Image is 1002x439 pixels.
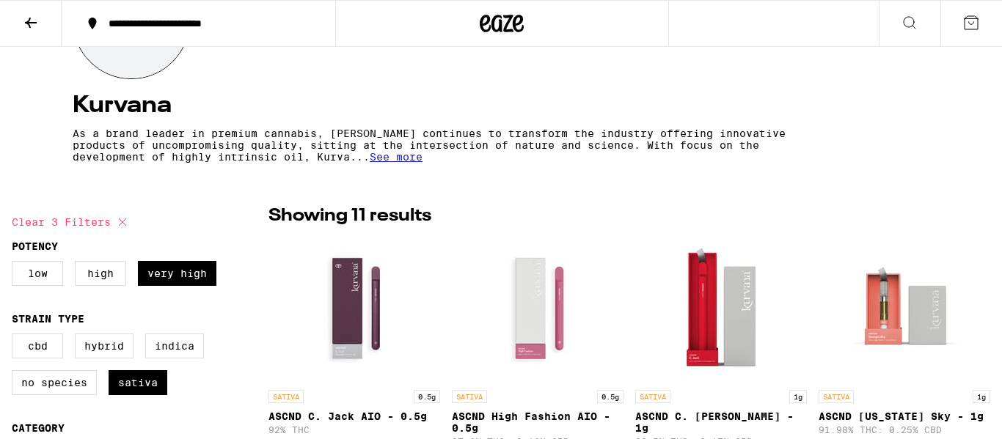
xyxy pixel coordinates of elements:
p: SATIVA [635,390,670,403]
p: 92% THC [268,425,440,435]
label: Sativa [109,370,167,395]
label: CBD [12,333,63,358]
img: Kurvana - ASCND C. Jack AIO - 1g [648,236,794,383]
p: SATIVA [452,390,487,403]
img: Kurvana - ASCND Georgia Sky - 1g [831,236,978,383]
p: Showing 11 results [268,204,431,229]
legend: Potency [12,240,58,252]
p: 0.5g [597,390,623,403]
p: ASCND [US_STATE] Sky - 1g [819,410,990,422]
p: As a brand leader in premium cannabis, [PERSON_NAME] continues to transform the industry offering... [73,128,800,163]
button: Clear 3 filters [12,204,131,240]
p: SATIVA [268,390,304,403]
p: ASCND C. Jack AIO - 0.5g [268,410,440,422]
span: Hi. Need any help? [9,10,106,22]
p: 0.5g [414,390,440,403]
img: Kurvana - ASCND High Fashion AIO - 0.5g [464,236,611,383]
span: See more [370,151,423,163]
p: SATIVA [819,390,854,403]
p: ASCND High Fashion AIO - 0.5g [452,410,623,434]
p: 1g [973,390,990,403]
legend: Category [12,422,65,434]
p: ASCND C. [PERSON_NAME] - 1g [635,410,807,434]
label: Low [12,261,63,286]
legend: Strain Type [12,313,84,325]
p: 91.98% THC: 0.25% CBD [819,425,990,435]
label: Hybrid [75,333,134,358]
img: Kurvana - ASCND C. Jack AIO - 0.5g [281,236,428,383]
label: High [75,261,126,286]
label: No Species [12,370,97,395]
p: 1g [789,390,807,403]
label: Very High [138,261,216,286]
label: Indica [145,333,204,358]
h4: Kurvana [73,94,929,117]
